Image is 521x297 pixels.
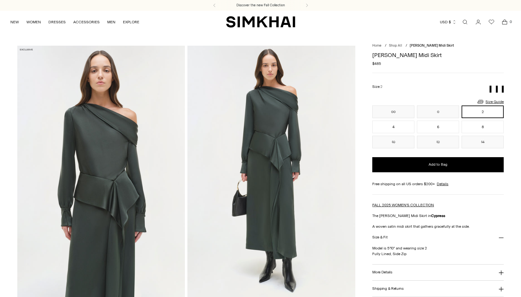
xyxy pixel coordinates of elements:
p: The [PERSON_NAME] Midi Skirt in [372,213,504,219]
div: / [385,43,386,49]
a: Go to the account page [472,16,485,28]
button: USD $ [440,15,457,29]
button: Add to Bag [372,157,504,172]
button: 12 [417,136,459,148]
label: Size: [372,84,382,90]
button: 8 [462,121,504,133]
button: Shipping & Returns [372,281,504,297]
button: Size & Fit [372,229,504,245]
h1: [PERSON_NAME] Midi Skirt [372,52,504,58]
button: 10 [372,136,414,148]
a: EXPLORE [123,15,139,29]
a: MEN [107,15,115,29]
a: NEW [10,15,19,29]
span: 2 [380,85,382,89]
span: [PERSON_NAME] Midi Skirt [410,43,454,48]
a: ACCESSORIES [73,15,100,29]
strong: Cypress [431,214,445,218]
a: Discover the new Fall Collection [236,3,285,8]
span: $485 [372,61,381,66]
a: WOMEN [26,15,41,29]
nav: breadcrumbs [372,43,504,49]
a: SIMKHAI [226,16,295,28]
a: FALL 2025 WOMEN'S COLLECTION [372,203,434,207]
span: 0 [508,19,513,25]
h3: Shipping & Returns [372,287,404,291]
button: 14 [462,136,504,148]
a: Details [437,181,448,187]
h3: More Details [372,270,392,274]
button: 6 [417,121,459,133]
h3: Size & Fit [372,235,387,239]
a: DRESSES [48,15,66,29]
button: 4 [372,121,414,133]
a: Wishlist [485,16,498,28]
a: Home [372,43,381,48]
button: 00 [372,106,414,118]
a: Shop All [389,43,402,48]
span: Add to Bag [429,162,447,167]
a: Open cart modal [498,16,511,28]
div: Free shipping on all US orders $200+ [372,181,504,187]
button: 0 [417,106,459,118]
p: A woven satin midi skirt that gathers gracefully at the side. [372,224,504,229]
button: More Details [372,265,504,281]
button: 2 [462,106,504,118]
a: Open search modal [459,16,471,28]
div: / [406,43,407,49]
a: Size Guide [477,98,504,106]
p: Model is 5'10" and wearing size 2 Fully Lined, Side Zip [372,245,504,257]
